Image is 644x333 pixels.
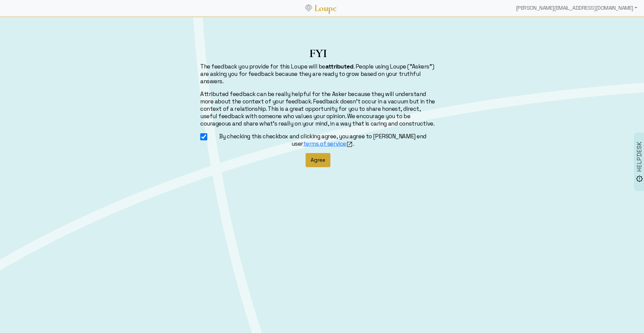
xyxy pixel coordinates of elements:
p: Attributed feedback can be really helpful for the Asker because they will understand more about t... [200,90,436,127]
strong: attributed [325,63,354,70]
a: terms of serviceFFFF [303,140,353,147]
label: By checking this checkbox and clicking agree, you agree to [PERSON_NAME] end user . [210,133,436,148]
img: FFFF [346,141,353,148]
img: Loupe Logo [305,5,312,11]
img: brightness_alert_FILL0_wght500_GRAD0_ops.svg [636,175,643,182]
div: [PERSON_NAME][EMAIL_ADDRESS][DOMAIN_NAME] [513,1,640,15]
a: Loupe [312,2,339,14]
button: Agree [306,153,330,167]
h1: FYI [200,46,436,60]
p: The feedback you provide for this Loupe will be . People using Loupe ("Askers") are asking you fo... [200,63,436,85]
